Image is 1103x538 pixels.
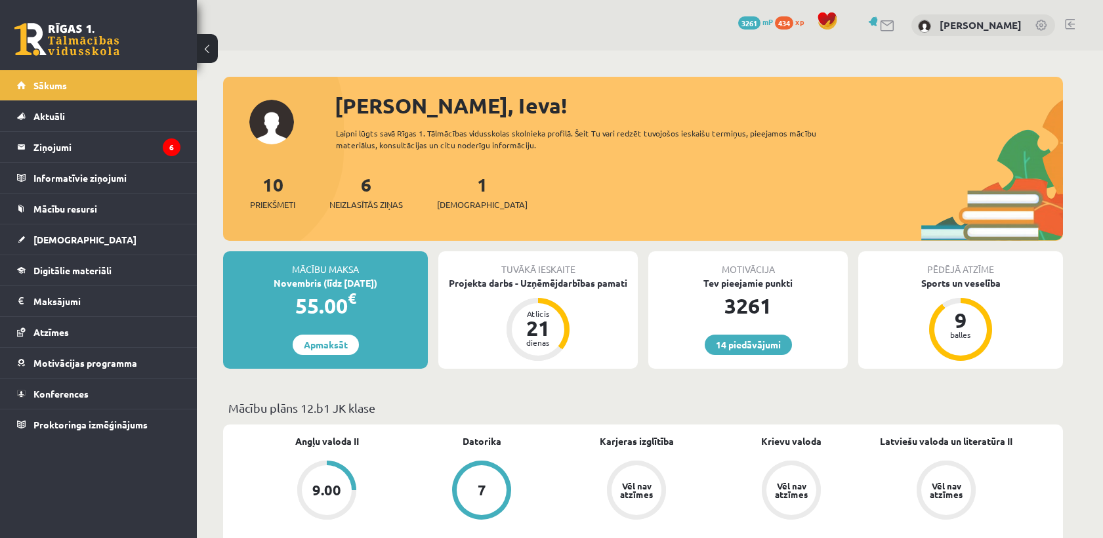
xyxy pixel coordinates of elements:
div: 21 [518,318,558,339]
span: [DEMOGRAPHIC_DATA] [437,198,528,211]
a: Karjeras izglītība [600,434,674,448]
a: 1[DEMOGRAPHIC_DATA] [437,173,528,211]
a: Rīgas 1. Tālmācības vidusskola [14,23,119,56]
div: 7 [478,483,486,497]
div: Sports un veselība [858,276,1063,290]
span: Mācību resursi [33,203,97,215]
span: Proktoringa izmēģinājums [33,419,148,430]
a: Proktoringa izmēģinājums [17,409,180,440]
a: Digitālie materiāli [17,255,180,285]
a: Ziņojumi6 [17,132,180,162]
span: Konferences [33,388,89,400]
a: 434 xp [775,16,810,27]
div: dienas [518,339,558,346]
div: Pēdējā atzīme [858,251,1063,276]
div: [PERSON_NAME], Ieva! [335,90,1063,121]
p: Mācību plāns 12.b1 JK klase [228,399,1058,417]
a: Maksājumi [17,286,180,316]
legend: Maksājumi [33,286,180,316]
a: Vēl nav atzīmes [559,461,714,522]
a: Informatīvie ziņojumi [17,163,180,193]
span: Motivācijas programma [33,357,137,369]
span: Sākums [33,79,67,91]
a: Aktuāli [17,101,180,131]
a: Krievu valoda [761,434,822,448]
div: Mācību maksa [223,251,428,276]
a: Apmaksāt [293,335,359,355]
span: Digitālie materiāli [33,264,112,276]
div: 3261 [648,290,848,321]
span: Priekšmeti [250,198,295,211]
span: mP [762,16,773,27]
div: Laipni lūgts savā Rīgas 1. Tālmācības vidusskolas skolnieka profilā. Šeit Tu vari redzēt tuvojošo... [336,127,840,151]
a: Konferences [17,379,180,409]
a: Motivācijas programma [17,348,180,378]
a: [PERSON_NAME] [940,18,1022,31]
a: Mācību resursi [17,194,180,224]
a: 9.00 [249,461,404,522]
span: 3261 [738,16,760,30]
span: Neizlasītās ziņas [329,198,403,211]
a: Sports un veselība 9 balles [858,276,1063,363]
div: 55.00 [223,290,428,321]
a: Atzīmes [17,317,180,347]
span: xp [795,16,804,27]
a: 6Neizlasītās ziņas [329,173,403,211]
legend: Informatīvie ziņojumi [33,163,180,193]
div: Tev pieejamie punkti [648,276,848,290]
img: Ieva Bringina [918,20,931,33]
a: [DEMOGRAPHIC_DATA] [17,224,180,255]
a: 14 piedāvājumi [705,335,792,355]
a: Vēl nav atzīmes [714,461,869,522]
span: € [348,289,356,308]
div: 9 [941,310,980,331]
a: 3261 mP [738,16,773,27]
span: 434 [775,16,793,30]
a: 10Priekšmeti [250,173,295,211]
div: Novembris (līdz [DATE]) [223,276,428,290]
span: [DEMOGRAPHIC_DATA] [33,234,136,245]
a: 7 [404,461,559,522]
div: Vēl nav atzīmes [618,482,655,499]
div: Atlicis [518,310,558,318]
a: Angļu valoda II [295,434,359,448]
div: Vēl nav atzīmes [928,482,965,499]
span: Aktuāli [33,110,65,122]
a: Datorika [463,434,501,448]
div: balles [941,331,980,339]
div: Projekta darbs - Uzņēmējdarbības pamati [438,276,638,290]
div: Vēl nav atzīmes [773,482,810,499]
a: Sākums [17,70,180,100]
legend: Ziņojumi [33,132,180,162]
a: Projekta darbs - Uzņēmējdarbības pamati Atlicis 21 dienas [438,276,638,363]
div: Tuvākā ieskaite [438,251,638,276]
div: Motivācija [648,251,848,276]
a: Latviešu valoda un literatūra II [880,434,1012,448]
i: 6 [163,138,180,156]
span: Atzīmes [33,326,69,338]
a: Vēl nav atzīmes [869,461,1024,522]
div: 9.00 [312,483,341,497]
